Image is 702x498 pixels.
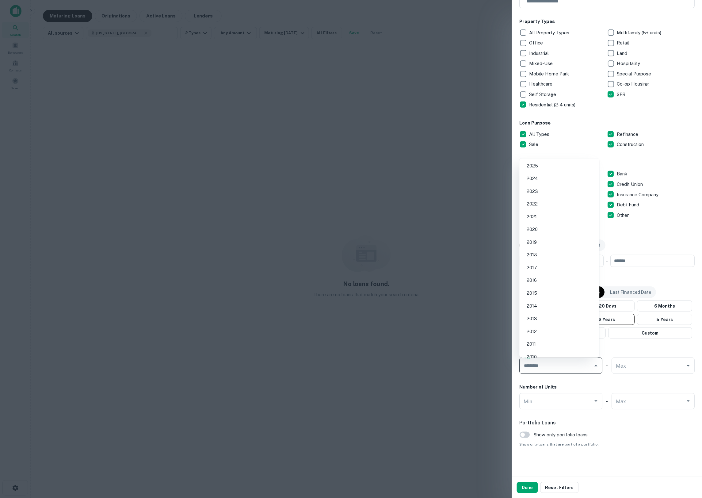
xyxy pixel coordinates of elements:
[529,50,550,57] p: Industrial
[522,339,597,350] li: 2011
[617,29,662,36] p: Multifamily (5+ units)
[519,442,695,447] span: Show only loans that are part of a portfolio.
[579,314,635,325] button: 2 Years
[617,212,630,219] p: Other
[517,482,538,493] button: Done
[522,288,597,299] li: 2015
[529,101,577,109] p: Residential (2-4 units)
[522,301,597,312] li: 2014
[529,29,570,36] p: All Property Types
[519,230,695,237] h6: Transaction Range
[606,362,608,369] h6: -
[522,173,597,184] li: 2024
[617,80,650,88] p: Co-op Housing
[540,482,579,493] button: Reset Filters
[617,141,645,148] p: Construction
[617,60,641,67] p: Hospitality
[522,186,597,197] li: 2023
[519,384,557,391] h6: Number of Units
[606,255,608,267] div: -
[529,131,551,138] p: All Types
[637,301,692,312] button: 6 Months
[522,352,597,363] li: 2010
[522,160,597,171] li: 2025
[522,199,597,210] li: 2022
[617,191,660,198] p: Insurance Company
[608,328,692,339] button: Custom
[671,429,702,459] iframe: Chat Widget
[617,70,652,78] p: Special Purpose
[522,250,597,261] li: 2018
[617,39,630,47] p: Retail
[592,397,600,405] button: Open
[519,120,695,127] h6: Loan Purpose
[684,362,692,370] button: Open
[617,50,628,57] p: Land
[522,275,597,286] li: 2016
[522,211,597,222] li: 2021
[617,131,639,138] p: Refinance
[522,326,597,337] li: 2012
[529,91,557,98] p: Self Storage
[529,39,544,47] p: Office
[522,313,597,324] li: 2013
[617,170,628,178] p: Bank
[529,70,570,78] p: Mobile Home Park
[522,262,597,274] li: 2017
[522,224,597,235] li: 2020
[684,397,692,405] button: Open
[579,301,635,312] button: 120 Days
[522,237,597,248] li: 2019
[519,277,695,284] h6: Date Range
[519,419,695,427] h6: Portfolio Loans
[610,289,651,296] p: Last Financed Date
[519,159,695,167] h6: Lender Type
[592,362,600,370] button: Close
[617,181,644,188] p: Credit Union
[529,141,540,148] p: Sale
[606,398,608,405] h6: -
[617,91,627,98] p: SFR
[529,80,554,88] p: Healthcare
[519,18,695,25] h6: Property Types
[529,60,554,67] p: Mixed-Use
[637,314,692,325] button: 5 Years
[617,201,640,209] p: Debt Fund
[534,431,588,439] span: Show only portfolio loans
